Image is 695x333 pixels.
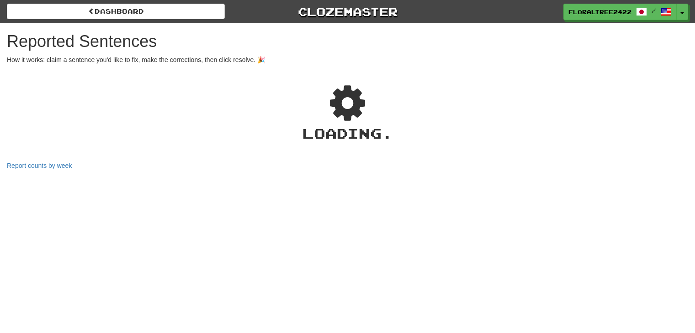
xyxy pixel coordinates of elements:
[7,55,688,64] p: How it works: claim a sentence you'd like to fix, make the corrections, then click resolve. 🎉
[563,4,677,20] a: FloralTree2422 /
[7,32,688,51] h1: Reported Sentences
[7,124,688,143] div: Loading .
[568,8,631,16] span: FloralTree2422
[7,162,72,169] a: Report counts by week
[652,7,656,14] span: /
[7,4,225,19] a: Dashboard
[239,4,456,20] a: Clozemaster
